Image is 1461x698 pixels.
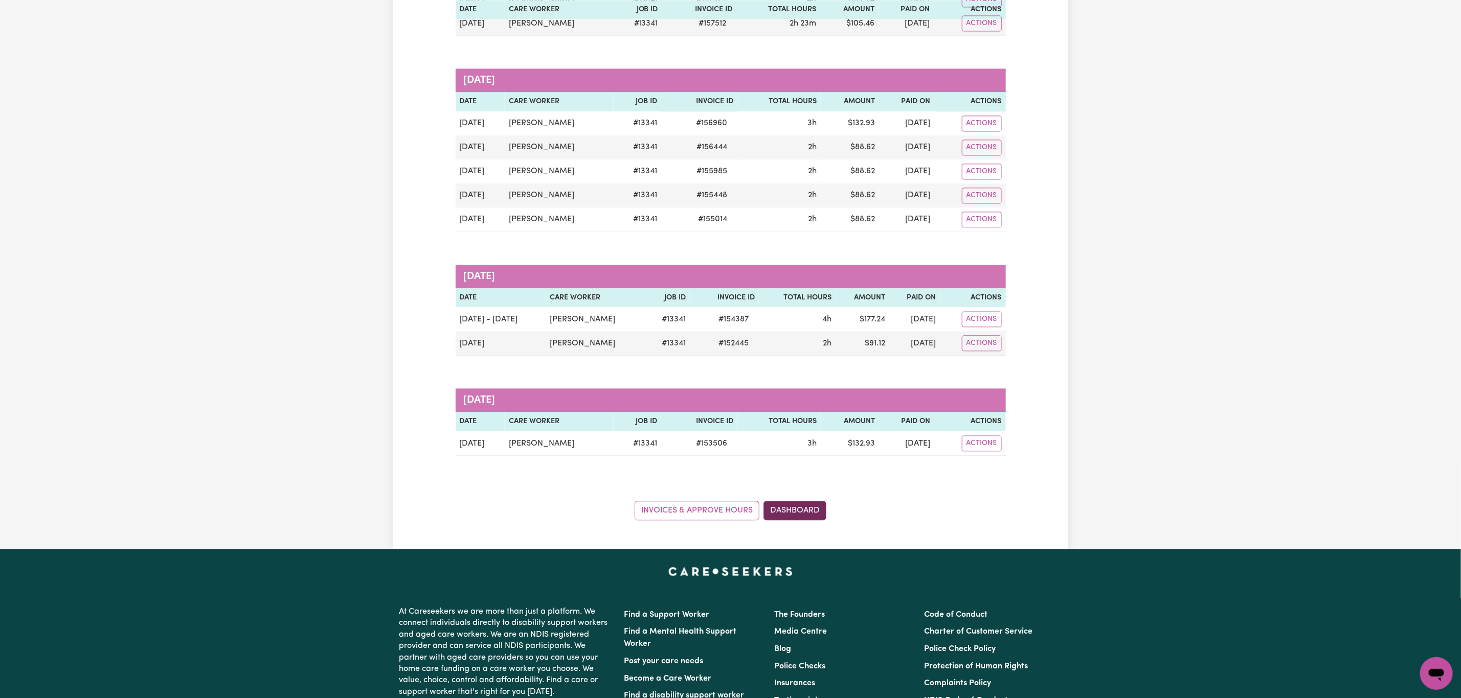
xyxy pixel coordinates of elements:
th: Job ID [614,412,661,431]
span: # 155985 [691,165,734,177]
button: Actions [962,188,1002,203]
td: [PERSON_NAME] [505,111,614,135]
a: Complaints Policy [924,679,991,687]
caption: [DATE] [456,68,1006,92]
th: Job ID [614,92,661,111]
th: Amount [821,92,879,111]
span: 2 hours [823,339,831,347]
iframe: Button to launch messaging window, conversation in progress [1420,657,1453,690]
th: Paid On [879,92,934,111]
td: [DATE] [879,159,934,183]
td: # 13341 [646,307,690,331]
td: [DATE] [456,331,546,356]
span: # 154387 [712,313,755,325]
a: Police Checks [774,662,825,670]
span: # 155448 [691,189,734,201]
button: Actions [962,115,1002,131]
td: [PERSON_NAME] [546,307,646,331]
button: Actions [962,212,1002,227]
span: 3 hours [807,119,817,127]
a: Police Check Policy [924,645,996,653]
button: Actions [962,139,1002,155]
td: $ 132.93 [821,111,879,135]
th: Amount [836,288,889,308]
td: # 13341 [614,431,661,456]
span: 4 hours [822,315,831,323]
a: Become a Care Worker [624,674,712,683]
button: Actions [962,335,1002,351]
a: Protection of Human Rights [924,662,1028,670]
a: Find a Mental Health Support Worker [624,627,737,648]
a: The Founders [774,611,825,619]
a: Charter of Customer Service [924,627,1032,636]
span: # 156960 [690,117,734,129]
td: # 13341 [646,331,690,356]
button: Actions [962,164,1002,179]
button: Actions [962,15,1002,31]
span: 2 hours [808,215,817,223]
td: [PERSON_NAME] [546,331,646,356]
td: [DATE] [889,307,940,331]
th: Date [456,92,505,111]
td: $ 88.62 [821,135,879,159]
td: $ 88.62 [821,183,879,207]
td: $ 177.24 [836,307,889,331]
a: Post your care needs [624,657,704,665]
td: [DATE] [879,183,934,207]
a: Dashboard [763,501,826,520]
td: $ 91.12 [836,331,889,356]
td: $ 132.93 [821,431,879,456]
a: Careseekers home page [668,567,793,575]
button: Actions [962,311,1002,327]
td: [DATE] [879,111,934,135]
th: Paid On [879,412,934,431]
th: Paid On [889,288,940,308]
th: Care Worker [546,288,646,308]
th: Total Hours [738,92,821,111]
td: # 13341 [614,135,661,159]
td: [DATE] [889,331,940,356]
td: [DATE] [456,135,505,159]
td: # 13341 [614,207,661,232]
td: # 13341 [614,159,661,183]
td: [DATE] [879,11,934,36]
td: [DATE] - [DATE] [456,307,546,331]
button: Actions [962,435,1002,451]
td: [DATE] [456,207,505,232]
td: [PERSON_NAME] [505,159,614,183]
td: $ 105.46 [820,11,879,36]
caption: [DATE] [456,388,1006,412]
th: Invoice ID [690,288,759,308]
a: Invoices & Approve Hours [635,501,759,520]
th: Job ID [646,288,690,308]
td: [DATE] [456,431,505,456]
td: # 13341 [614,11,662,36]
td: [DATE] [879,431,934,456]
td: [DATE] [456,111,505,135]
td: [PERSON_NAME] [505,135,614,159]
a: Insurances [774,679,815,687]
span: # 153506 [690,437,734,450]
th: Total Hours [738,412,821,431]
th: Date [456,288,546,308]
th: Date [456,412,505,431]
span: # 156444 [691,141,734,153]
th: Care Worker [505,412,614,431]
th: Actions [934,412,1005,431]
span: 2 hours 23 minutes [790,19,816,28]
td: [DATE] [456,11,505,36]
caption: [DATE] [456,265,1006,288]
a: Find a Support Worker [624,611,710,619]
td: [DATE] [456,183,505,207]
a: Media Centre [774,627,827,636]
td: [DATE] [456,159,505,183]
a: Code of Conduct [924,611,987,619]
td: [DATE] [879,135,934,159]
td: # 13341 [614,111,661,135]
th: Total Hours [759,288,836,308]
td: $ 88.62 [821,207,879,232]
span: 2 hours [808,191,817,199]
th: Invoice ID [661,412,737,431]
span: 2 hours [808,167,817,175]
th: Actions [934,92,1005,111]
